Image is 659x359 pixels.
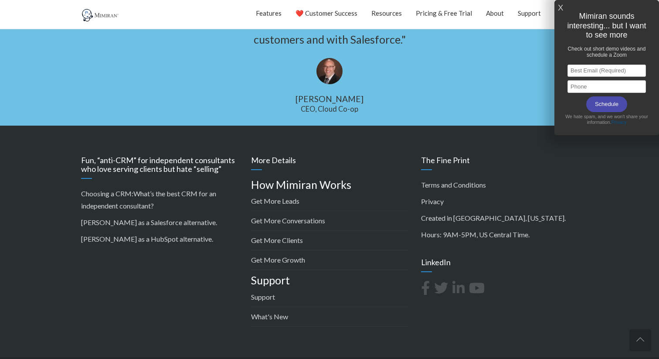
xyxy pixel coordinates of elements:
input: Best Email (Required) [567,65,646,77]
img: David Franklin [316,58,343,84]
div: CEO, Cloud Co-op [296,106,363,113]
div: [PERSON_NAME] [296,93,363,106]
p: Created in [GEOGRAPHIC_DATA], [US_STATE]. [421,212,578,224]
a: [PERSON_NAME] as a Salesforce alternative [81,218,216,226]
div: "[PERSON_NAME] creates a great impression and makes us stand out against other firms with our cus... [81,11,578,49]
a: Features [256,2,282,24]
h3: The Fine Print [421,156,578,170]
a: Get More Clients [251,236,303,244]
a: Pricing & Free Trial [416,2,472,24]
p: . [81,233,238,245]
h4: Support [251,274,408,287]
a: What's New [251,312,288,321]
a: Privacy [611,120,626,125]
p: . [81,216,238,229]
div: We hate spam, and we won't share your information. [563,112,650,127]
a: Get More Growth [251,256,305,264]
a: X [558,1,563,15]
img: Mimiran CRM [81,9,120,22]
h3: More Details [251,156,408,170]
a: Support [251,293,275,301]
a: Privacy [421,197,444,205]
a: ❤️ Customer Success [296,2,357,24]
h3: LinkedIn [421,258,578,272]
a: Get More Conversations [251,216,325,225]
a: [PERSON_NAME] as a HubSpot alternative [81,235,212,243]
a: What’s the best CRM for an independent consultant? [81,189,216,210]
h3: Fun, “anti-CRM” for independent consultants who love serving clients but hate “selling” [81,156,238,179]
input: Phone [567,80,646,93]
p: Hours: 9AM-5PM, US Central Time. [421,229,578,241]
h1: Check out short demo videos and schedule a Zoom [564,43,650,61]
input: Schedule [586,96,627,112]
a: Resources [371,2,402,24]
a: About [486,2,504,24]
a: Terms and Conditions [421,181,486,189]
a: Support [518,2,541,24]
h4: How Mimiran Works [251,179,408,191]
p: Choosing a CRM: [81,188,238,212]
a: Get More Leads [251,197,299,205]
h1: Mimiran sounds interesting... but I want to see more [564,9,650,43]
